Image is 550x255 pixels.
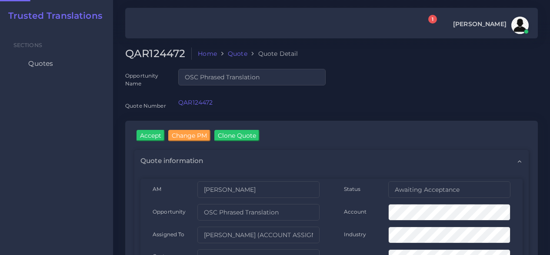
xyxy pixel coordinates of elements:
[420,20,436,31] a: 1
[228,49,247,58] a: Quote
[125,102,166,109] label: Quote Number
[2,10,102,21] a: Trusted Translations
[511,17,529,34] img: avatar
[13,42,42,48] span: Sections
[428,15,437,24] span: 1
[178,99,213,106] a: QAR124472
[7,54,107,73] a: Quotes
[153,208,186,215] label: Opportunity
[344,185,361,193] label: Status
[153,231,185,238] label: Assigned To
[197,227,320,243] input: pm
[28,59,53,68] span: Quotes
[134,150,529,172] div: Quote information
[453,21,507,27] span: [PERSON_NAME]
[247,49,298,58] li: Quote Detail
[140,156,203,166] span: Quote information
[198,49,217,58] a: Home
[153,185,161,193] label: AM
[125,48,192,60] h2: QAR124472
[344,208,367,215] label: Account
[344,231,367,238] label: Industry
[214,130,260,141] input: Clone Quote
[125,72,166,87] label: Opportunity Name
[449,17,532,34] a: [PERSON_NAME]avatar
[168,130,210,141] input: Change PM
[137,130,165,141] input: Accept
